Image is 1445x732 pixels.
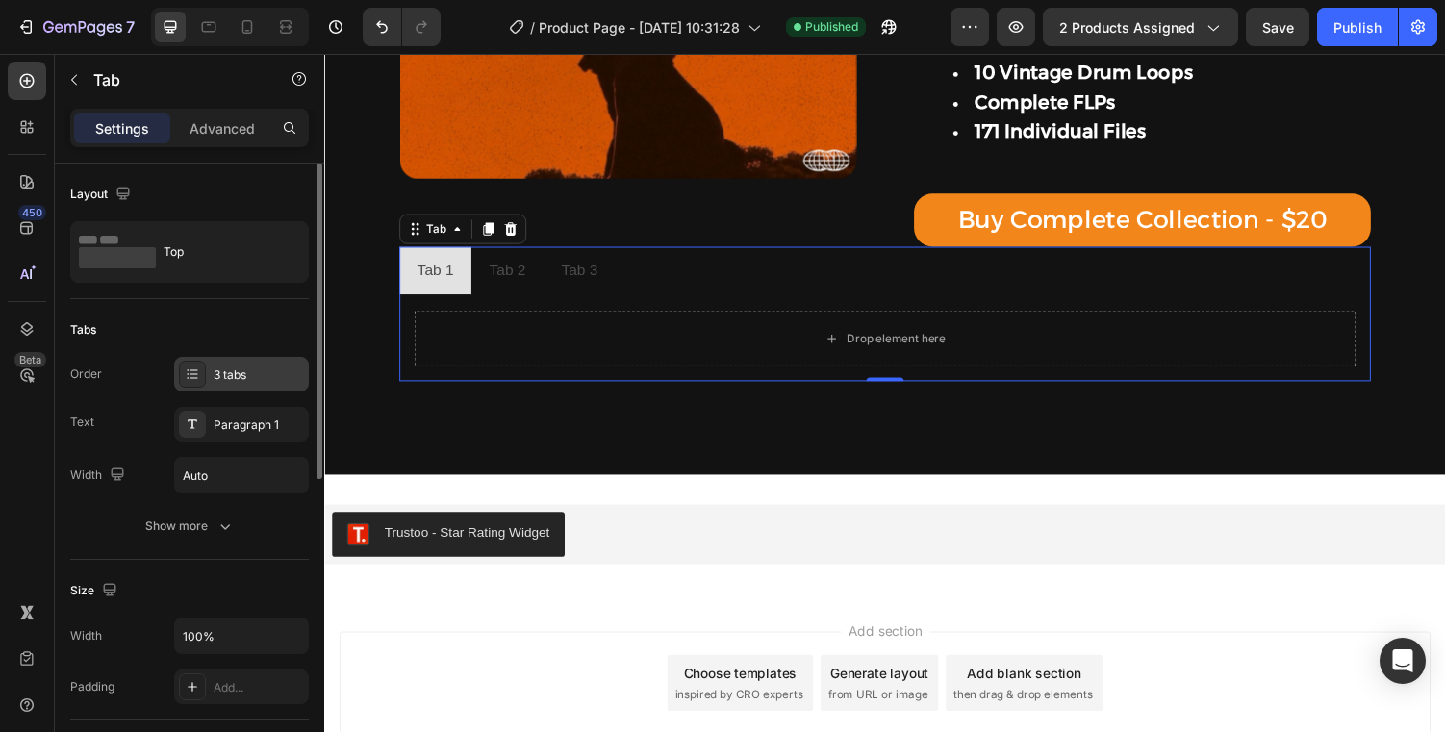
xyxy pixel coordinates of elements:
[805,18,858,36] span: Published
[70,678,114,695] div: Padding
[539,17,740,38] span: Product Page - [DATE] 10:31:28
[70,414,94,431] div: Text
[1043,8,1238,46] button: 2 products assigned
[62,484,232,504] div: Trustoo - Star Rating Widget
[190,118,255,139] p: Advanced
[361,652,493,669] span: inspired by CRO experts
[214,366,304,384] div: 3 tabs
[166,207,210,240] div: Tab 2
[70,509,309,543] button: Show more
[532,585,623,605] span: Add section
[652,156,1032,189] div: Buy Complete Collection - $20
[70,321,96,339] div: Tabs
[95,118,149,139] p: Settings
[164,230,281,274] div: Top
[1059,17,1195,38] span: 2 products assigned
[214,416,304,434] div: Paragraph 1
[1380,638,1426,684] div: Open Intercom Messenger
[370,628,487,648] div: Choose templates
[93,68,257,91] p: Tab
[363,8,441,46] div: Undo/Redo
[324,54,1445,732] iframe: Design area
[70,463,129,489] div: Width
[241,207,284,240] div: Tab 3
[18,205,46,220] div: 450
[1317,8,1398,46] button: Publish
[14,352,46,367] div: Beta
[519,652,621,669] span: from URL or image
[70,627,102,644] div: Width
[23,484,46,507] img: Trustoo.png
[70,578,121,604] div: Size
[670,68,846,91] strong: 171 Individual Files
[1333,17,1382,38] div: Publish
[530,17,535,38] span: /
[647,652,791,669] span: then drag & drop elements
[70,366,102,383] div: Order
[101,172,129,189] div: Tab
[1246,8,1309,46] button: Save
[521,628,622,648] div: Generate layout
[175,618,308,653] input: Auto
[92,207,136,240] div: Tab 1
[1262,19,1294,36] span: Save
[8,8,143,46] button: 7
[126,15,135,38] p: 7
[145,517,235,536] div: Show more
[607,144,1077,200] button: Buy Complete Collection - $20
[538,286,640,301] div: Drop element here
[70,182,135,208] div: Layout
[662,628,779,648] div: Add blank section
[175,458,308,492] input: Auto
[8,472,247,518] button: Trustoo - Star Rating Widget
[214,679,304,696] div: Add...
